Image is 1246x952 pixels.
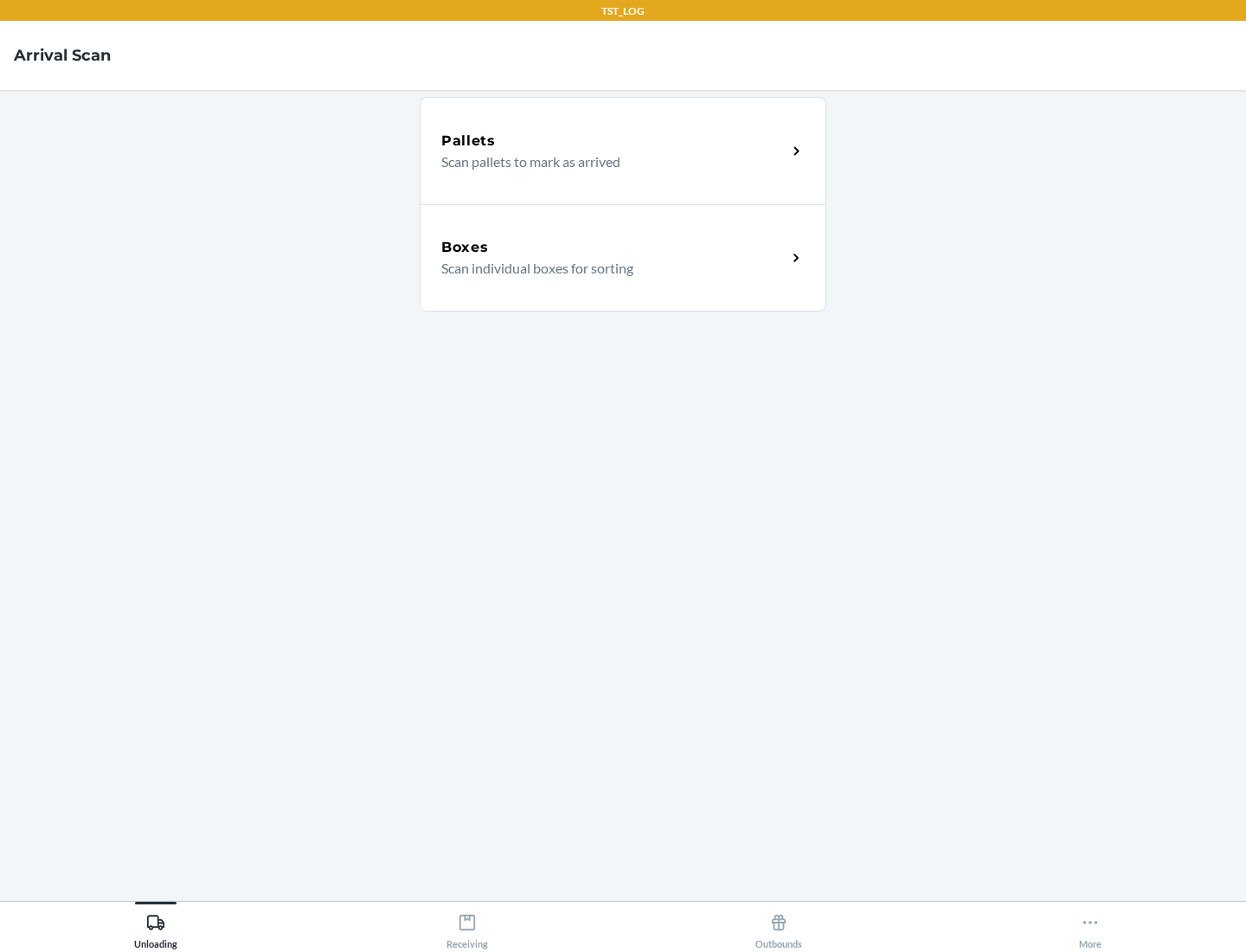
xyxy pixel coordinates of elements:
div: Receiving [446,906,488,949]
a: PalletsScan pallets to mark as arrived [420,97,826,204]
div: Outbounds [755,906,802,949]
p: Scan pallets to mark as arrived [441,151,773,172]
h5: Pallets [441,131,496,151]
p: TST_LOG [601,3,645,19]
a: BoxesScan individual boxes for sorting [420,204,826,312]
h4: Arrival Scan [14,44,111,67]
div: More [1079,906,1101,949]
p: Scan individual boxes for sorting [441,258,773,279]
button: More [934,902,1246,949]
button: Receiving [311,902,623,949]
div: Unloading [134,906,177,949]
button: Outbounds [623,902,934,949]
h5: Boxes [441,237,489,258]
